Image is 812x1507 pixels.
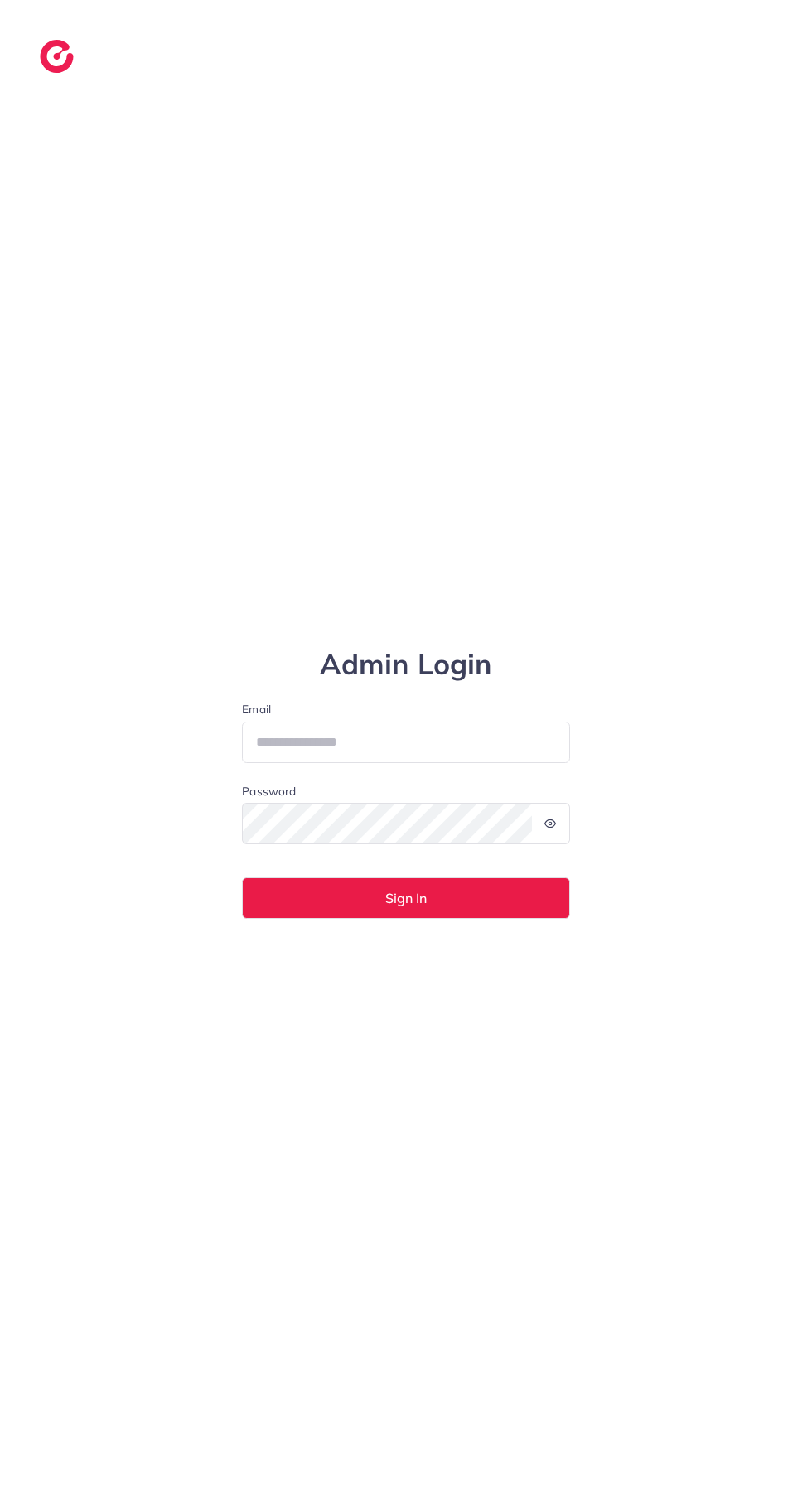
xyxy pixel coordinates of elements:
[242,701,570,717] label: Email
[242,877,570,919] button: Sign In
[242,783,296,799] label: Password
[40,40,74,73] img: logo
[385,891,427,905] span: Sign In
[242,648,570,682] h1: Admin Login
